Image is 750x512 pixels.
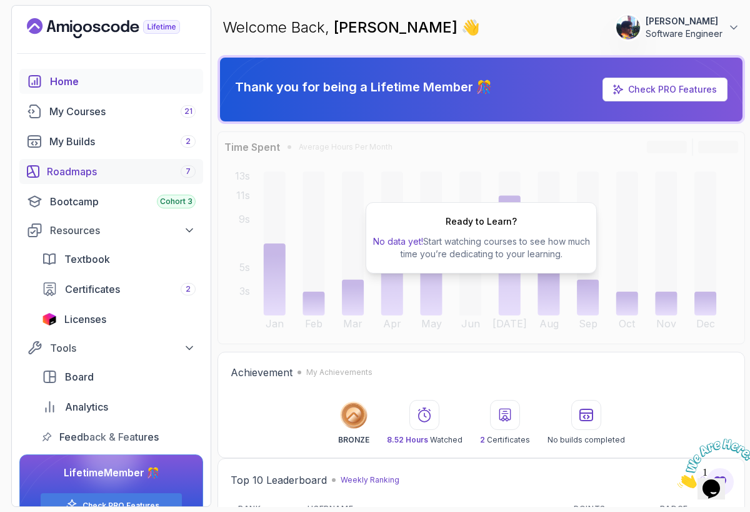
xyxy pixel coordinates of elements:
[42,313,57,325] img: jetbrains icon
[222,18,480,38] p: Welcome Back,
[50,74,196,89] div: Home
[446,215,517,228] h2: Ready to Learn?
[50,194,196,209] div: Bootcamp
[373,236,423,247] span: No data yet!
[186,136,191,146] span: 2
[65,399,108,414] span: Analytics
[672,434,750,493] iframe: chat widget
[19,99,203,124] a: courses
[19,69,203,94] a: home
[186,166,191,177] span: 7
[65,369,94,384] span: Board
[338,435,369,445] p: BRONZE
[19,219,203,242] button: Resources
[49,104,196,119] div: My Courses
[184,106,192,116] span: 21
[186,284,191,294] span: 2
[59,429,159,444] span: Feedback & Features
[235,78,492,96] p: Thank you for being a Lifetime Member 🎊
[64,252,110,267] span: Textbook
[371,235,591,260] p: Start watching courses to see how much time you’re dedicating to your learning.
[47,164,196,179] div: Roadmaps
[602,78,727,101] a: Check PRO Features
[387,435,428,444] span: 8.52 Hours
[231,365,292,380] h2: Achievement
[646,15,722,28] p: [PERSON_NAME]
[34,424,203,449] a: feedback
[341,475,399,485] p: Weekly Ranking
[34,307,203,332] a: licenses
[231,473,327,488] h2: Top 10 Leaderboard
[616,15,740,40] button: user profile image[PERSON_NAME]Software Engineer
[34,394,203,419] a: analytics
[64,312,106,327] span: Licenses
[628,84,717,95] a: Check PRO Features
[50,340,196,356] div: Tools
[34,364,203,389] a: board
[34,277,203,302] a: certificates
[387,435,462,445] p: Watched
[334,18,461,36] span: [PERSON_NAME]
[19,189,203,214] a: bootcamp
[160,197,192,207] span: Cohort 3
[646,28,722,40] p: Software Engineer
[34,247,203,272] a: textbook
[49,134,196,149] div: My Builds
[5,5,82,54] img: Chat attention grabber
[480,435,530,445] p: Certificates
[27,18,209,38] a: Landing page
[65,282,120,297] span: Certificates
[5,5,10,16] span: 1
[19,159,203,184] a: roadmaps
[306,367,372,377] p: My Achievements
[19,129,203,154] a: builds
[82,501,159,511] a: Check PRO Features
[547,435,625,445] p: No builds completed
[461,16,481,38] span: 👋
[616,16,640,39] img: user profile image
[50,223,196,238] div: Resources
[480,435,485,444] span: 2
[19,337,203,359] button: Tools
